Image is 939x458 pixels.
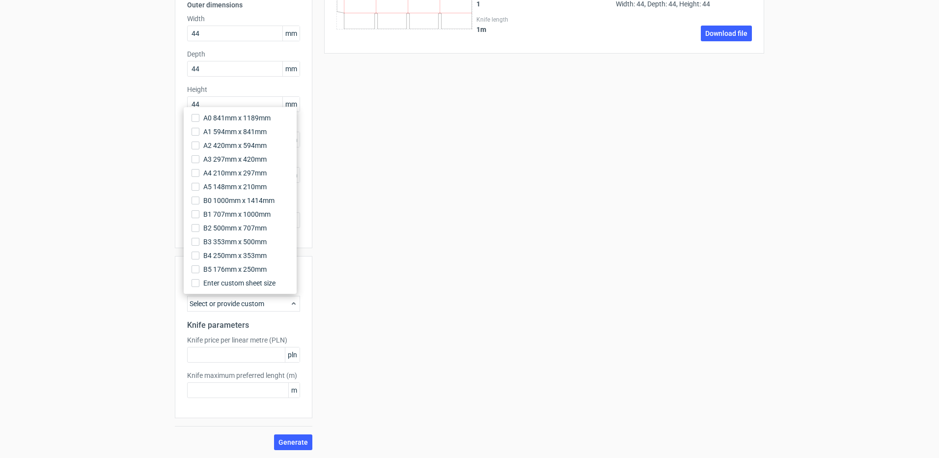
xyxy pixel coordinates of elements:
[203,196,275,205] span: B0 1000mm x 1414mm
[203,237,267,247] span: B3 353mm x 500mm
[187,371,300,380] label: Knife maximum preferred lenght (m)
[203,278,276,288] span: Enter custom sheet size
[187,85,300,94] label: Height
[274,434,312,450] button: Generate
[288,383,300,398] span: m
[187,296,300,312] div: Select or provide custom
[203,223,267,233] span: B2 500mm x 707mm
[203,182,267,192] span: A5 148mm x 210mm
[203,127,267,137] span: A1 594mm x 841mm
[203,154,267,164] span: A3 297mm x 420mm
[203,113,271,123] span: A0 841mm x 1189mm
[282,97,300,112] span: mm
[187,319,300,331] h2: Knife parameters
[187,14,300,24] label: Width
[203,141,267,150] span: A2 420mm x 594mm
[278,439,308,446] span: Generate
[203,168,267,178] span: A4 210mm x 297mm
[203,251,267,260] span: B4 250mm x 353mm
[701,26,752,41] a: Download file
[203,264,267,274] span: B5 176mm x 250mm
[476,26,486,33] strong: 1 m
[187,335,300,345] label: Knife price per linear metre (PLN)
[476,16,612,24] label: Knife length
[203,209,271,219] span: B1 707mm x 1000mm
[187,49,300,59] label: Depth
[282,61,300,76] span: mm
[285,347,300,362] span: pln
[282,26,300,41] span: mm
